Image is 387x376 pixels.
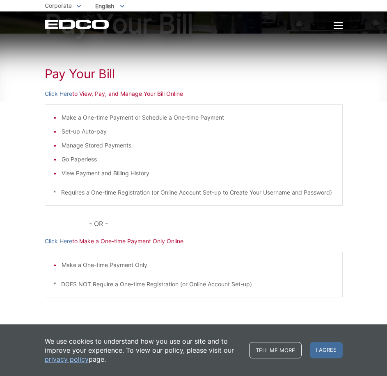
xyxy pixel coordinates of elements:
[89,218,342,229] p: - OR -
[45,2,72,9] span: Corporate
[62,141,334,150] li: Manage Stored Payments
[62,127,334,136] li: Set-up Auto-pay
[62,155,334,164] li: Go Paperless
[62,169,334,178] li: View Payment and Billing History
[45,11,343,37] h1: Pay Your Bill
[45,89,343,98] p: to View, Pay, and Manage Your Bill Online
[310,342,343,358] span: I agree
[249,342,302,358] a: Tell me more
[62,260,334,270] li: Make a One-time Payment Only
[53,188,334,197] p: * Requires a One-time Registration (or Online Account Set-up to Create Your Username and Password)
[45,337,241,364] p: We use cookies to understand how you use our site and to improve your experience. To view our pol...
[45,66,343,81] h1: Pay Your Bill
[53,280,334,289] p: * DOES NOT Require a One-time Registration (or Online Account Set-up)
[45,237,343,246] p: to Make a One-time Payment Only Online
[45,89,72,98] a: Click Here
[45,20,110,29] a: EDCD logo. Return to the homepage.
[45,355,89,364] a: privacy policy
[45,237,72,246] a: Click Here
[62,113,334,122] li: Make a One-time Payment or Schedule a One-time Payment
